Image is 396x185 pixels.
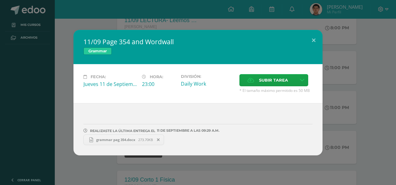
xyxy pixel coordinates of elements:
label: División: [181,74,234,79]
span: Remover entrega [153,136,164,143]
span: grammar pag 354.docx [93,137,138,142]
span: Hora: [150,74,163,79]
span: Grammar [83,47,112,55]
span: Fecha: [91,74,106,79]
div: Jueves 11 de Septiembre [83,81,137,88]
span: Subir tarea [259,74,288,86]
a: grammar pag 354.docx 273.70KB [83,135,164,145]
span: 273.70KB [138,137,153,142]
span: * El tamaño máximo permitido es 50 MB [239,88,313,93]
h2: 11/09 Page 354 and Wordwall [83,37,313,46]
span: 11 DE septiembre A LAS 09:29 A.M. [155,130,219,131]
span: REALIZASTE LA ÚLTIMA ENTREGA EL [90,129,155,133]
div: 23:00 [142,81,176,88]
div: Daily Work [181,80,234,87]
button: Close (Esc) [305,30,323,51]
